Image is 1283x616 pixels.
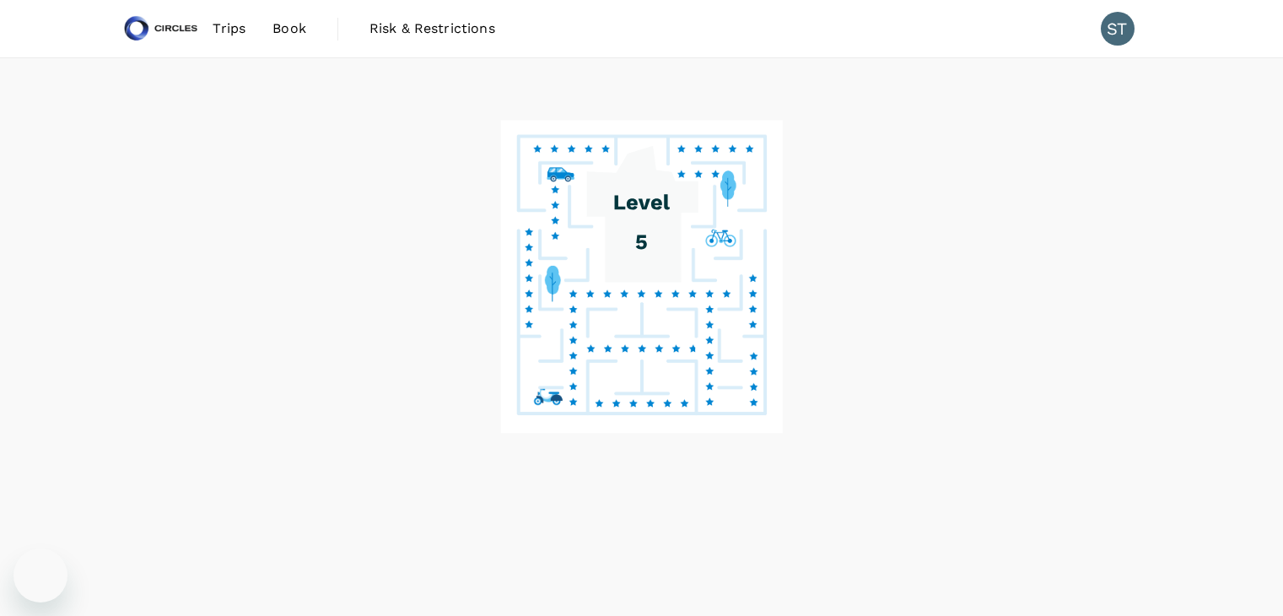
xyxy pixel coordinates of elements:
[13,548,67,602] iframe: Button to launch messaging window
[213,19,245,39] span: Trips
[369,19,495,39] span: Risk & Restrictions
[272,19,306,39] span: Book
[122,10,200,47] img: Circles
[1101,12,1135,46] div: ST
